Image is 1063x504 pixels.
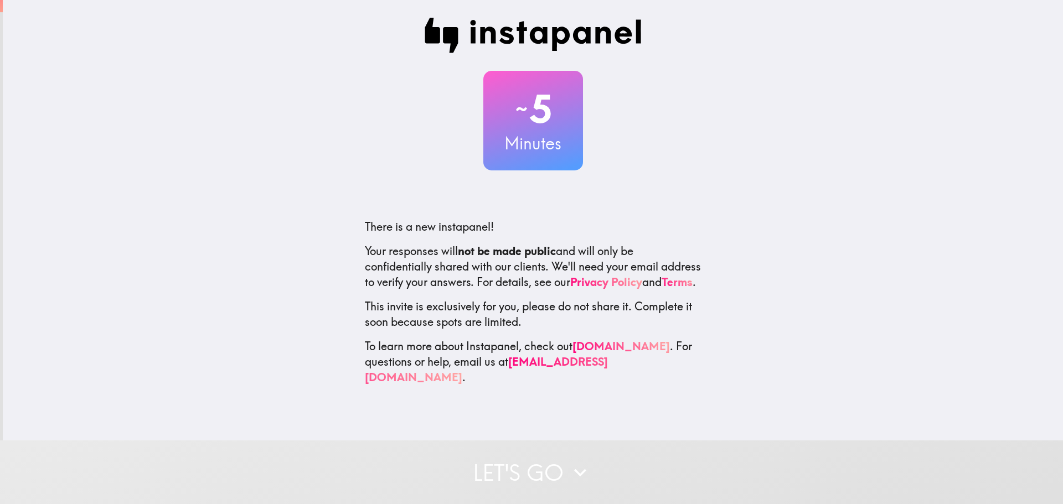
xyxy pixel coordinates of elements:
[514,92,529,126] span: ~
[483,132,583,155] h3: Minutes
[365,220,494,233] span: There is a new instapanel!
[425,18,642,53] img: Instapanel
[365,355,608,384] a: [EMAIL_ADDRESS][DOMAIN_NAME]
[365,299,701,330] p: This invite is exclusively for you, please do not share it. Complete it soon because spots are li...
[483,86,583,132] h2: 5
[572,339,670,353] a: [DOMAIN_NAME]
[365,243,701,290] p: Your responses will and will only be confidentially shared with our clients. We'll need your emai...
[365,339,701,385] p: To learn more about Instapanel, check out . For questions or help, email us at .
[570,275,642,289] a: Privacy Policy
[458,244,556,258] b: not be made public
[662,275,693,289] a: Terms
